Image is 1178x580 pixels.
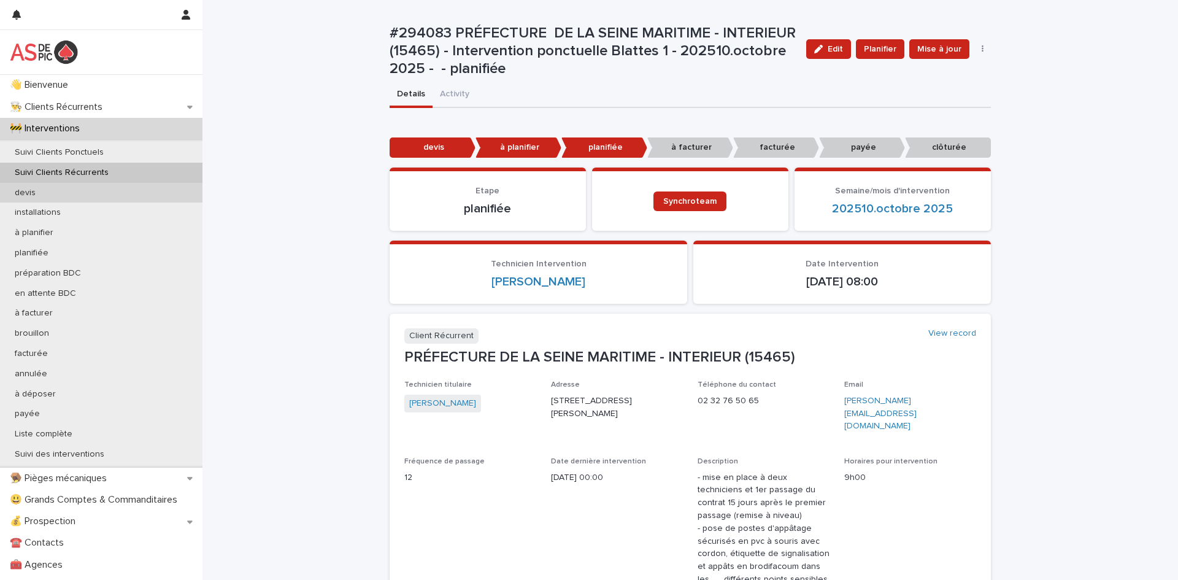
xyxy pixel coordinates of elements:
p: Client Récurrent [404,328,479,344]
p: Suivi Clients Récurrents [5,168,118,178]
p: [STREET_ADDRESS][PERSON_NAME] [551,395,683,420]
span: Semaine/mois d'intervention [835,187,950,195]
p: planifiée [5,248,58,258]
p: ☎️ Contacts [5,537,74,549]
p: [DATE] 08:00 [708,274,976,289]
p: préparation BDC [5,268,91,279]
p: en attente BDC [5,288,86,299]
p: 🪤 Pièges mécaniques [5,473,117,484]
p: facturée [5,349,58,359]
p: clôturée [905,137,991,158]
span: Description [698,458,738,465]
img: yKcqic14S0S6KrLdrqO6 [10,40,78,64]
span: Mise à jour [917,43,961,55]
p: installations [5,207,71,218]
a: 202510.octobre 2025 [832,201,953,216]
p: Suivi des interventions [5,449,114,460]
a: Synchroteam [653,191,726,211]
a: [PERSON_NAME] [409,397,476,410]
button: Activity [433,82,477,108]
p: #294083 PRÉFECTURE DE LA SEINE MARITIME - INTERIEUR (15465) - Intervention ponctuelle Blattes 1 -... [390,25,796,77]
p: Liste complète [5,429,82,439]
a: [PERSON_NAME][EMAIL_ADDRESS][DOMAIN_NAME] [844,396,917,431]
p: brouillon [5,328,59,339]
p: à facturer [5,308,63,319]
p: annulée [5,369,57,379]
p: planifiée [561,137,647,158]
span: Téléphone du contact [698,381,776,389]
button: Edit [806,39,851,59]
p: facturée [733,137,819,158]
p: 9h00 [844,471,976,484]
p: devis [5,188,45,198]
p: payée [5,409,50,419]
p: [DATE] 00:00 [551,471,683,484]
span: Edit [828,45,843,53]
button: Mise à jour [909,39,969,59]
p: 😃 Grands Comptes & Commanditaires [5,494,187,506]
span: Technicien titulaire [404,381,472,389]
p: devis [390,137,475,158]
p: 12 [404,471,536,484]
span: Technicien Intervention [491,260,587,268]
p: 🚧 Interventions [5,123,90,134]
span: Date dernière intervention [551,458,646,465]
p: 💰 Prospection [5,516,85,527]
p: à déposer [5,389,66,400]
span: Etape [475,187,499,195]
p: 🧰 Agences [5,559,72,571]
p: à facturer [647,137,733,158]
span: Planifier [864,43,896,55]
button: Details [390,82,433,108]
p: 👨‍🍳 Clients Récurrents [5,101,112,113]
span: Horaires pour intervention [844,458,937,465]
p: Suivi Clients Ponctuels [5,147,114,158]
p: planifiée [404,201,571,216]
p: à planifier [475,137,561,158]
span: Adresse [551,381,580,389]
span: Synchroteam [663,197,717,206]
p: 👋 Bienvenue [5,79,78,91]
p: PRÉFECTURE DE LA SEINE MARITIME - INTERIEUR (15465) [404,349,976,366]
span: Fréquence de passage [404,458,485,465]
p: payée [819,137,905,158]
a: [PERSON_NAME] [491,274,585,289]
span: Email [844,381,863,389]
span: Date Intervention [806,260,879,268]
p: 02 32 76 50 65 [698,395,830,408]
button: Planifier [856,39,904,59]
p: à planifier [5,228,63,238]
a: View record [928,328,976,339]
